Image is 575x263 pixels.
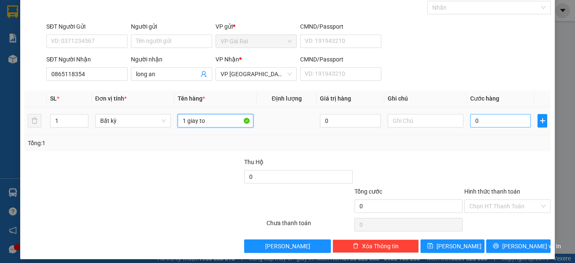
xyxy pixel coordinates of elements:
[320,114,381,128] input: 0
[4,19,160,40] li: [STREET_ADDRESS][PERSON_NAME]
[216,56,239,63] span: VP Nhận
[502,242,561,251] span: [PERSON_NAME] và In
[300,22,381,31] div: CMND/Passport
[28,138,223,148] div: Tổng: 1
[131,55,212,64] div: Người nhận
[95,95,127,102] span: Đơn vị tính
[200,71,207,77] span: user-add
[470,95,499,102] span: Cước hàng
[4,63,86,77] b: GỬI : VP Giá Rai
[353,243,359,250] span: delete
[538,114,547,128] button: plus
[244,239,330,253] button: [PERSON_NAME]
[48,5,91,16] b: TRÍ NHÂN
[333,239,419,253] button: deleteXóa Thông tin
[178,95,205,102] span: Tên hàng
[486,239,551,253] button: printer[PERSON_NAME] và In
[131,22,212,31] div: Người gửi
[244,159,264,165] span: Thu Hộ
[384,90,467,107] th: Ghi chú
[48,20,55,27] span: environment
[46,55,128,64] div: SĐT Người Nhận
[300,55,381,64] div: CMND/Passport
[48,41,55,48] span: phone
[437,242,482,251] span: [PERSON_NAME]
[538,117,547,124] span: plus
[265,242,310,251] span: [PERSON_NAME]
[221,35,292,48] span: VP Giá Rai
[354,188,382,195] span: Tổng cước
[4,40,160,50] li: 0983 44 7777
[266,218,354,233] div: Chưa thanh toán
[221,68,292,80] span: VP Sài Gòn
[427,243,433,250] span: save
[464,188,520,195] label: Hình thức thanh toán
[320,95,351,102] span: Giá trị hàng
[421,239,485,253] button: save[PERSON_NAME]
[272,95,301,102] span: Định lượng
[50,95,57,102] span: SL
[100,114,166,127] span: Bất kỳ
[28,114,41,128] button: delete
[178,114,253,128] input: VD: Bàn, Ghế
[216,22,297,31] div: VP gửi
[362,242,399,251] span: Xóa Thông tin
[388,114,463,128] input: Ghi Chú
[493,243,499,250] span: printer
[46,22,128,31] div: SĐT Người Gửi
